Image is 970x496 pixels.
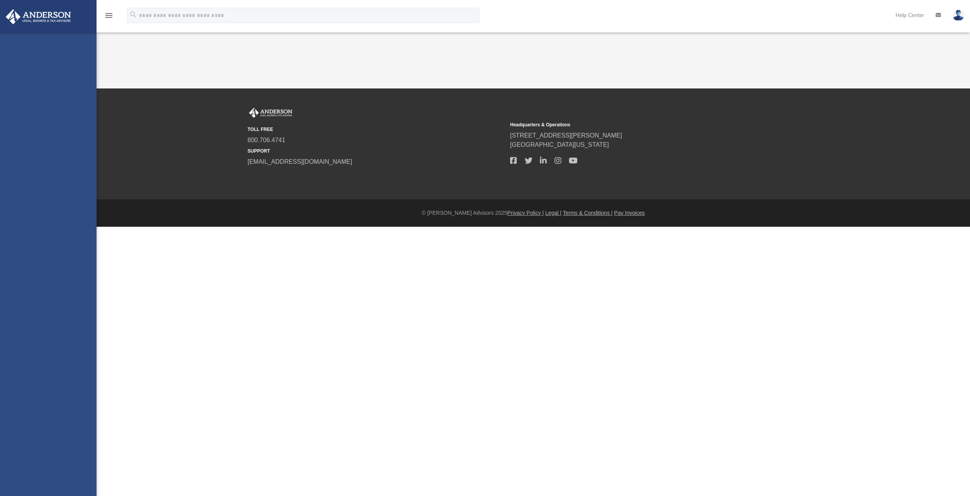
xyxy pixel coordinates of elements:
[104,15,114,20] a: menu
[104,11,114,20] i: menu
[510,121,767,128] small: Headquarters & Operations
[97,209,970,217] div: © [PERSON_NAME] Advisors 2025
[507,210,544,216] a: Privacy Policy |
[545,210,561,216] a: Legal |
[248,137,285,143] a: 800.706.4741
[248,148,505,155] small: SUPPORT
[510,141,609,148] a: [GEOGRAPHIC_DATA][US_STATE]
[510,132,622,139] a: [STREET_ADDRESS][PERSON_NAME]
[248,158,352,165] a: [EMAIL_ADDRESS][DOMAIN_NAME]
[129,10,137,19] i: search
[953,10,964,21] img: User Pic
[3,9,73,24] img: Anderson Advisors Platinum Portal
[563,210,613,216] a: Terms & Conditions |
[614,210,644,216] a: Pay Invoices
[248,108,294,118] img: Anderson Advisors Platinum Portal
[248,126,505,133] small: TOLL FREE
